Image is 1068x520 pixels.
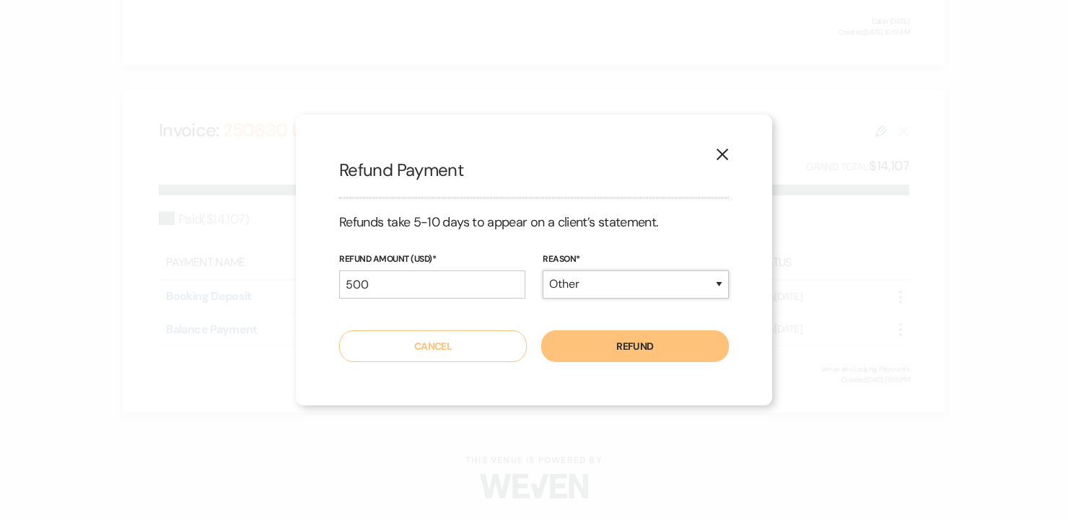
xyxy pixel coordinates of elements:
button: Cancel [339,330,527,362]
label: Refund Amount (USD)* [339,252,525,268]
button: Refund [541,330,729,362]
label: reason* [543,252,729,268]
h2: Refund Payment [339,158,729,182]
h3: Refunds take 5-10 days to appear on a client’s statement. [339,213,729,232]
